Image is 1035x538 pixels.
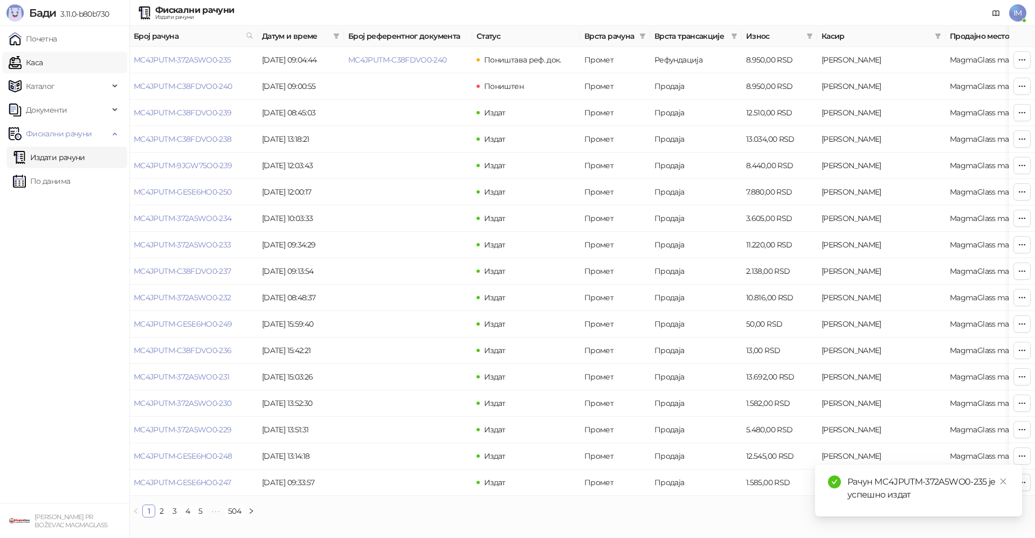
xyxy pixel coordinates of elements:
td: 13.692,00 RSD [742,364,817,390]
td: Промет [580,179,650,205]
div: Рачун MC4JPUTM-372A5WO0-235 је успешно издат [847,475,1009,501]
span: filter [933,28,943,44]
td: Ivan Milenković [817,258,946,285]
td: [DATE] 09:00:55 [258,73,344,100]
td: MC4JPUTM-372A5WO0-231 [129,364,258,390]
td: [DATE] 08:45:03 [258,100,344,126]
td: Промет [580,390,650,417]
small: [PERSON_NAME] PR BOŽEVAC MAGMAGLASS [34,513,107,529]
td: MC4JPUTM-372A5WO0-232 [129,285,258,311]
td: [DATE] 09:33:57 [258,470,344,496]
a: MC4JPUTM-C38FDVO0-240 [134,81,232,91]
span: Издат [484,346,506,355]
li: 4 [181,505,194,518]
td: 13.034,00 RSD [742,126,817,153]
span: Издат [484,319,506,329]
td: 1.585,00 RSD [742,470,817,496]
a: 1 [143,505,155,517]
span: Издат [484,213,506,223]
a: Издати рачуни [13,147,85,168]
td: MC4JPUTM-GESE6HO0-250 [129,179,258,205]
td: Промет [580,126,650,153]
td: Продаја [650,390,742,417]
span: Број рачуна [134,30,241,42]
td: [DATE] 13:52:30 [258,390,344,417]
td: Продаја [650,258,742,285]
span: filter [731,33,737,39]
li: 2 [155,505,168,518]
td: Рефундација [650,47,742,73]
td: 12.545,00 RSD [742,443,817,470]
td: Ivan Milenković [817,232,946,258]
td: Продаја [650,232,742,258]
img: 64x64-companyLogo-1893ffd3-f8d7-40ed-872e-741d608dc9d9.png [9,510,30,532]
a: MC4JPUTM-372A5WO0-233 [134,240,231,250]
td: Продаја [650,285,742,311]
span: Издат [484,372,506,382]
td: Промет [580,443,650,470]
span: filter [806,33,813,39]
td: [DATE] 13:14:18 [258,443,344,470]
td: [DATE] 13:18:21 [258,126,344,153]
td: Продаја [650,337,742,364]
span: Бади [29,6,56,19]
a: Каса [9,52,43,73]
a: 3 [169,505,181,517]
td: Промет [580,47,650,73]
td: Продаја [650,364,742,390]
td: [DATE] 10:03:33 [258,205,344,232]
td: Ivan Milenković [817,417,946,443]
td: 11.220,00 RSD [742,232,817,258]
th: Статус [472,26,580,47]
td: Ivan Milenković [817,443,946,470]
li: 504 [224,505,245,518]
td: 8.440,00 RSD [742,153,817,179]
td: 12.510,00 RSD [742,100,817,126]
td: MC4JPUTM-GESE6HO0-249 [129,311,258,337]
td: MC4JPUTM-372A5WO0-235 [129,47,258,73]
span: Поништава реф. док. [484,55,561,65]
td: Ivan Milenković [817,364,946,390]
td: Продаја [650,126,742,153]
td: Ivan Milenković [817,126,946,153]
td: Промет [580,153,650,179]
th: Касир [817,26,946,47]
td: Промет [580,417,650,443]
td: Продаја [650,311,742,337]
td: MC4JPUTM-372A5WO0-230 [129,390,258,417]
td: 5.480,00 RSD [742,417,817,443]
td: [DATE] 09:13:54 [258,258,344,285]
a: Close [997,475,1009,487]
th: Број рачуна [129,26,258,47]
span: close [999,478,1007,485]
span: Поништен [484,81,523,91]
button: right [245,505,258,518]
span: Издат [484,478,506,487]
span: 3.11.0-b80b730 [56,9,109,19]
a: MC4JPUTM-C38FDVO0-237 [134,266,231,276]
td: Ivan Milenković [817,179,946,205]
td: 1.582,00 RSD [742,390,817,417]
td: MC4JPUTM-C38FDVO0-238 [129,126,258,153]
td: Промет [580,364,650,390]
div: Издати рачуни [155,15,234,20]
td: [DATE] 12:03:43 [258,153,344,179]
span: Датум и време [262,30,329,42]
td: [DATE] 08:48:37 [258,285,344,311]
a: 4 [182,505,194,517]
td: Ivan Milenković [817,337,946,364]
td: Промет [580,258,650,285]
td: 8.950,00 RSD [742,73,817,100]
td: MC4JPUTM-C38FDVO0-237 [129,258,258,285]
span: Издат [484,108,506,118]
span: Фискални рачуни [26,123,92,144]
td: Ivan Milenković [817,153,946,179]
span: Врста рачуна [584,30,635,42]
a: Документација [988,4,1005,22]
a: MC4JPUTM-372A5WO0-232 [134,293,231,302]
td: Промет [580,285,650,311]
span: Издат [484,398,506,408]
td: MC4JPUTM-372A5WO0-233 [129,232,258,258]
td: Ivan Milenković [817,285,946,311]
li: Следећих 5 Страна [207,505,224,518]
